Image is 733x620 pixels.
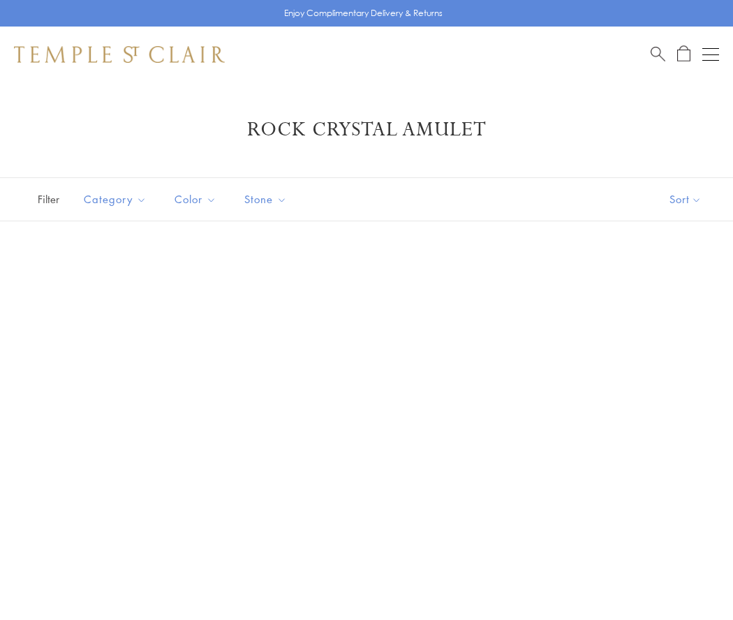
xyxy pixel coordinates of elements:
[77,191,157,208] span: Category
[73,184,157,215] button: Category
[14,46,225,63] img: Temple St. Clair
[168,191,227,208] span: Color
[164,184,227,215] button: Color
[237,191,297,208] span: Stone
[651,45,665,63] a: Search
[35,117,698,142] h1: Rock Crystal Amulet
[638,178,733,221] button: Show sort by
[702,46,719,63] button: Open navigation
[234,184,297,215] button: Stone
[677,45,690,63] a: Open Shopping Bag
[284,6,443,20] p: Enjoy Complimentary Delivery & Returns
